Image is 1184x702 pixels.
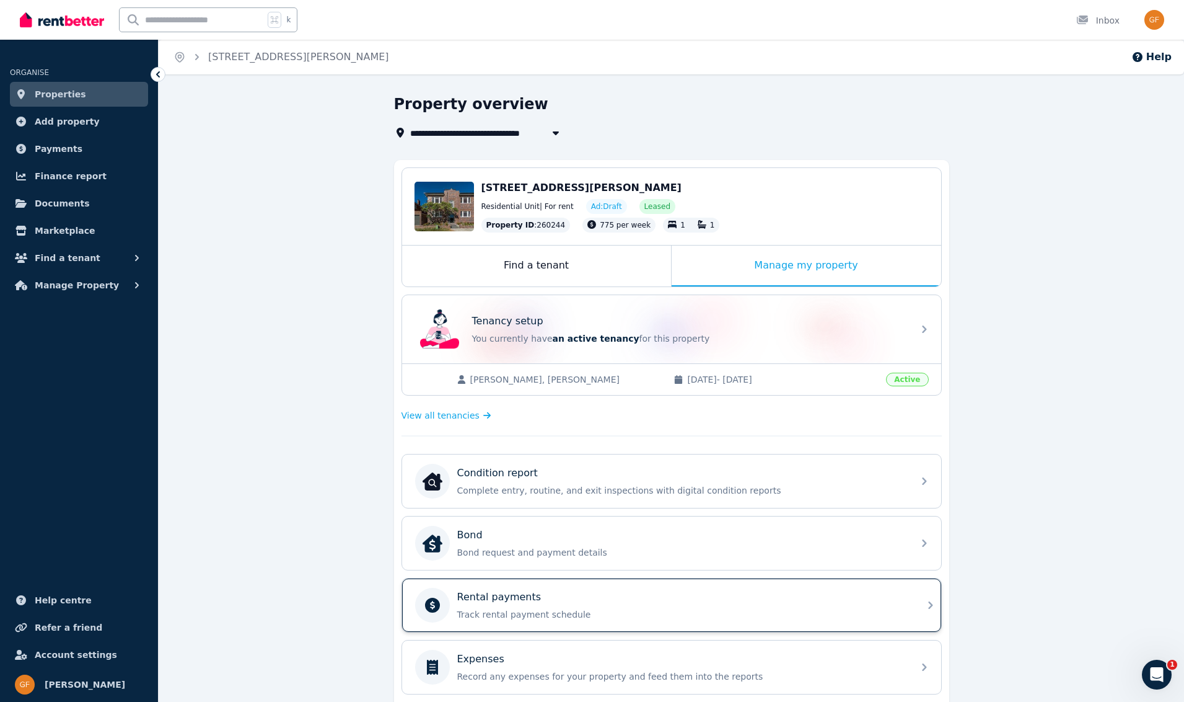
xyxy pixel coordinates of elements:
p: Expenses [457,652,504,667]
img: Giora Friede [1144,10,1164,30]
a: Refer a friend [10,615,148,640]
div: Find a tenant [402,246,671,287]
a: Rental paymentsTrack rental payment schedule [402,579,941,632]
span: Payments [35,141,82,156]
a: BondBondBond request and payment details [402,517,941,570]
p: Track rental payment schedule [457,608,906,621]
span: 775 per week [600,221,651,229]
span: k [286,15,291,25]
span: Leased [644,202,670,211]
p: Rental payments [457,590,542,605]
span: Add property [35,114,100,129]
span: ORGANISE [10,68,49,77]
div: Inbox [1076,14,1120,27]
a: [STREET_ADDRESS][PERSON_NAME] [208,51,389,63]
span: 1 [710,221,715,229]
span: Ad: Draft [591,202,622,211]
span: Help centre [35,593,92,608]
span: Properties [35,87,86,102]
span: an active tenancy [553,334,639,344]
span: Marketplace [35,223,95,238]
a: Help centre [10,588,148,613]
span: [DATE] - [DATE] [687,373,879,386]
img: Giora Friede [15,675,35,695]
span: 1 [680,221,685,229]
div: Manage my property [672,246,941,287]
span: Refer a friend [35,620,102,635]
a: Payments [10,136,148,161]
div: : 260244 [481,218,571,233]
button: Find a tenant [10,246,148,270]
span: [PERSON_NAME], [PERSON_NAME] [470,373,662,386]
span: Finance report [35,169,107,184]
a: View all tenancies [401,409,491,422]
a: Tenancy setupTenancy setupYou currently havean active tenancyfor this property [402,295,941,363]
a: ExpensesRecord any expenses for your property and feed them into the reports [402,641,941,694]
h1: Property overview [394,94,548,114]
nav: Breadcrumb [159,40,404,74]
span: Active [886,373,928,386]
p: You currently have for this property [472,332,906,345]
a: Documents [10,191,148,216]
img: RentBetter [20,11,104,29]
p: Bond request and payment details [457,546,906,559]
span: Documents [35,196,90,211]
img: Condition report [423,471,442,491]
span: Account settings [35,647,117,662]
span: [PERSON_NAME] [45,677,125,692]
span: Property ID [486,220,535,230]
span: Residential Unit | For rent [481,202,574,211]
img: Tenancy setup [420,309,460,349]
a: Marketplace [10,218,148,243]
a: Account settings [10,642,148,667]
p: Condition report [457,466,538,481]
span: 1 [1167,660,1177,670]
p: Complete entry, routine, and exit inspections with digital condition reports [457,484,906,497]
iframe: Intercom live chat [1142,660,1172,690]
a: Condition reportCondition reportComplete entry, routine, and exit inspections with digital condit... [402,455,941,508]
img: Bond [423,533,442,553]
p: Tenancy setup [472,314,543,329]
a: Add property [10,109,148,134]
button: Help [1131,50,1172,64]
button: Manage Property [10,273,148,298]
a: Properties [10,82,148,107]
span: Manage Property [35,278,119,293]
a: Finance report [10,164,148,189]
p: Bond [457,528,483,543]
span: Find a tenant [35,251,100,265]
span: [STREET_ADDRESS][PERSON_NAME] [481,182,682,193]
p: Record any expenses for your property and feed them into the reports [457,670,906,683]
span: View all tenancies [401,409,480,422]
